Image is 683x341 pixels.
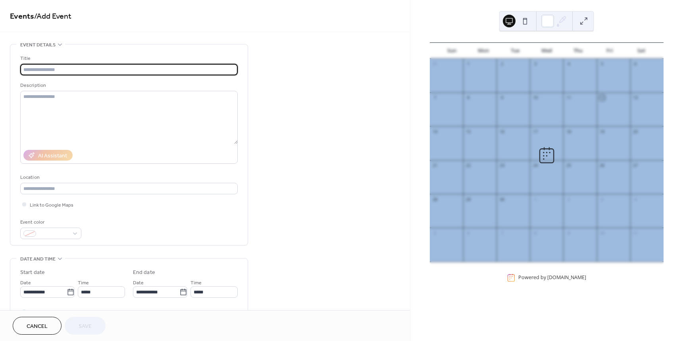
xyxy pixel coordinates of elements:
div: Fri [594,43,626,59]
button: Cancel [13,317,62,335]
div: 10 [532,95,538,101]
span: / Add Event [34,9,71,24]
div: 15 [466,128,471,134]
div: Sun [436,43,468,59]
div: 10 [599,230,605,236]
span: Time [78,279,89,287]
div: 20 [633,128,639,134]
div: 3 [599,196,605,202]
span: Event details [20,41,56,49]
div: Event color [20,218,80,226]
div: 19 [599,128,605,134]
div: 16 [499,128,505,134]
div: 4 [633,196,639,202]
span: Link to Google Maps [30,201,73,209]
div: 11 [633,230,639,236]
div: 1 [532,196,538,202]
div: Location [20,173,236,182]
div: 27 [633,163,639,169]
div: 22 [466,163,471,169]
span: Cancel [27,322,48,331]
div: 31 [432,61,438,67]
div: Sat [625,43,657,59]
div: 8 [532,230,538,236]
div: 2 [499,61,505,67]
div: 7 [432,95,438,101]
div: 28 [432,196,438,202]
div: 26 [599,163,605,169]
span: All day [30,308,44,316]
a: Events [10,9,34,24]
span: Date and time [20,255,56,263]
div: 8 [466,95,471,101]
div: 24 [532,163,538,169]
div: 6 [633,61,639,67]
div: 9 [566,230,571,236]
div: 5 [599,61,605,67]
span: Date [133,279,144,287]
div: 4 [566,61,571,67]
div: 2 [566,196,571,202]
div: 3 [532,61,538,67]
div: 29 [466,196,471,202]
div: 14 [432,128,438,134]
span: Date [20,279,31,287]
div: Wed [531,43,562,59]
div: Mon [468,43,499,59]
div: Thu [562,43,594,59]
div: 18 [566,128,571,134]
div: Description [20,81,236,90]
div: 1 [466,61,471,67]
div: 5 [432,230,438,236]
div: 12 [599,95,605,101]
div: 25 [566,163,571,169]
div: 17 [532,128,538,134]
div: Title [20,54,236,63]
div: 9 [499,95,505,101]
div: 23 [499,163,505,169]
div: Start date [20,268,45,277]
div: 21 [432,163,438,169]
div: 13 [633,95,639,101]
span: Time [190,279,202,287]
div: End date [133,268,155,277]
div: Powered by [518,274,586,281]
div: 7 [499,230,505,236]
div: 30 [499,196,505,202]
div: Tue [499,43,531,59]
div: 11 [566,95,571,101]
a: [DOMAIN_NAME] [547,274,586,281]
div: 6 [466,230,471,236]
